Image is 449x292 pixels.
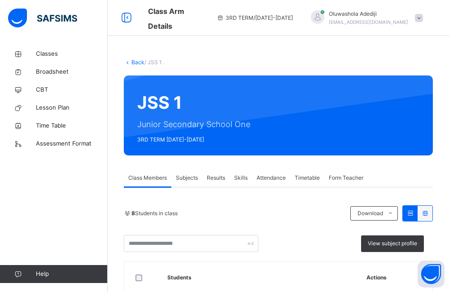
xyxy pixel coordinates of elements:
button: Open asap [418,261,445,288]
span: CBT [36,85,108,94]
span: Attendance [257,174,286,182]
span: Timetable [295,174,320,182]
span: 3RD TERM [DATE]-[DATE] [137,136,250,144]
b: 8 [131,210,135,217]
span: / JSS 1 . [144,59,165,66]
span: Lesson Plan [36,103,108,112]
span: Broadsheet [36,67,108,76]
span: Results [207,174,225,182]
span: Classes [36,49,108,58]
span: Class Members [128,174,167,182]
span: session/term information [217,14,293,22]
span: Oluwashola Adediji [329,10,408,18]
span: Subjects [176,174,198,182]
span: Download [357,209,383,217]
span: Assessment Format [36,139,108,148]
span: Class Arm Details [148,7,184,31]
a: Back [131,59,144,66]
img: safsims [8,9,77,27]
span: View subject profile [368,239,417,248]
span: [EMAIL_ADDRESS][DOMAIN_NAME] [329,19,408,25]
div: OluwasholaAdediji [302,10,427,26]
span: Skills [234,174,248,182]
span: Help [36,270,107,279]
span: Form Teacher [329,174,363,182]
span: Students in class [131,209,178,217]
span: Time Table [36,121,108,130]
